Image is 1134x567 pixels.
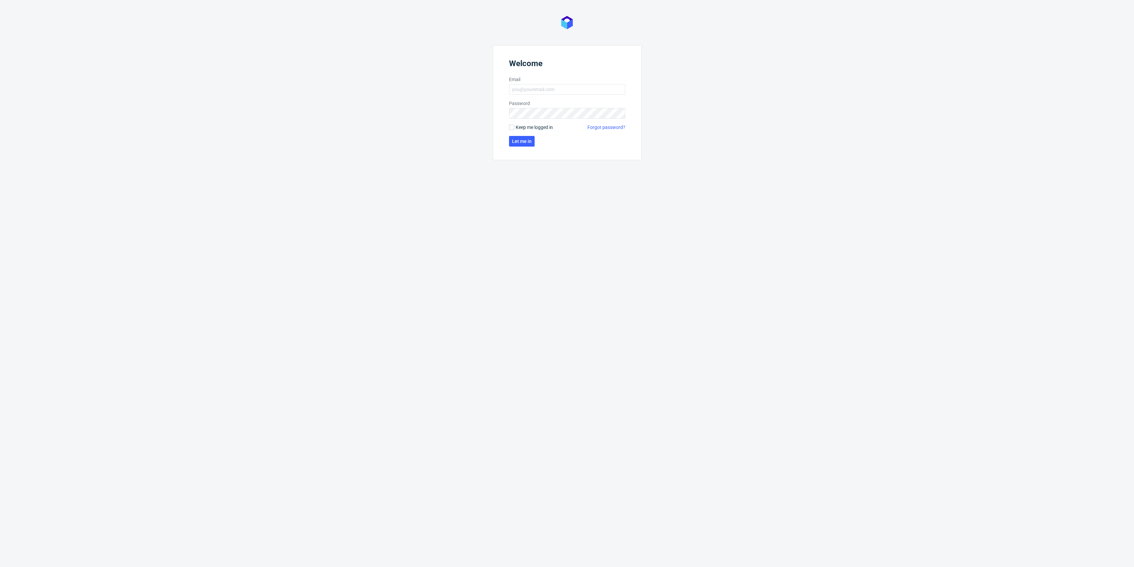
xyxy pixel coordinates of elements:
label: Email [509,76,625,83]
span: Let me in [512,139,532,144]
input: you@youremail.com [509,84,625,95]
label: Password [509,100,625,107]
button: Let me in [509,136,535,147]
header: Welcome [509,59,625,71]
a: Forgot password? [587,124,625,131]
span: Keep me logged in [516,124,553,131]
